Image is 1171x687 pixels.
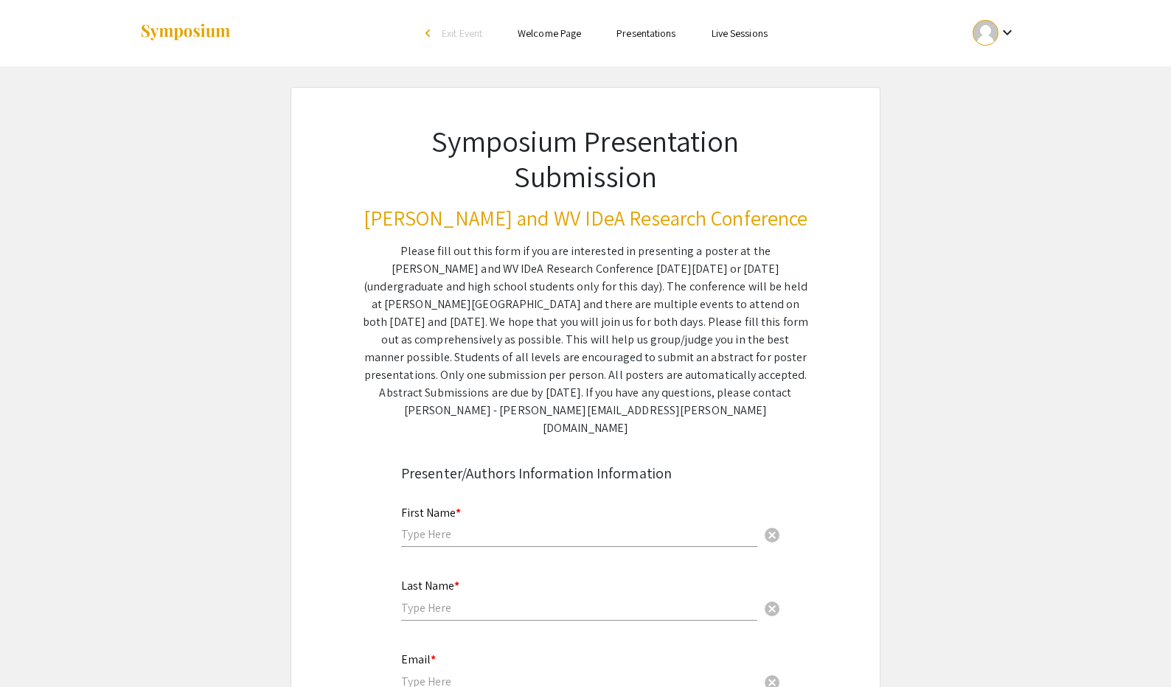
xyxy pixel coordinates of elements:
div: Presenter/Authors Information Information [401,462,770,484]
h3: [PERSON_NAME] and WV IDeA Research Conference [363,206,808,231]
iframe: Chat [11,621,63,676]
h1: Symposium Presentation Submission [363,123,808,194]
button: Clear [757,520,787,549]
a: Welcome Page [518,27,581,40]
button: Clear [757,593,787,623]
mat-icon: Expand account dropdown [998,24,1016,41]
span: Exit Event [442,27,482,40]
button: Expand account dropdown [957,16,1032,49]
div: arrow_back_ios [425,29,434,38]
input: Type Here [401,526,757,542]
mat-label: Email [401,652,436,667]
div: Please fill out this form if you are interested in presenting a poster at the [PERSON_NAME] and W... [363,243,808,437]
span: cancel [763,600,781,618]
mat-label: Last Name [401,578,459,593]
mat-label: First Name [401,505,461,520]
span: cancel [763,526,781,544]
input: Type Here [401,600,757,615]
img: Symposium by ForagerOne [139,23,232,43]
a: Presentations [616,27,675,40]
a: Live Sessions [712,27,768,40]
